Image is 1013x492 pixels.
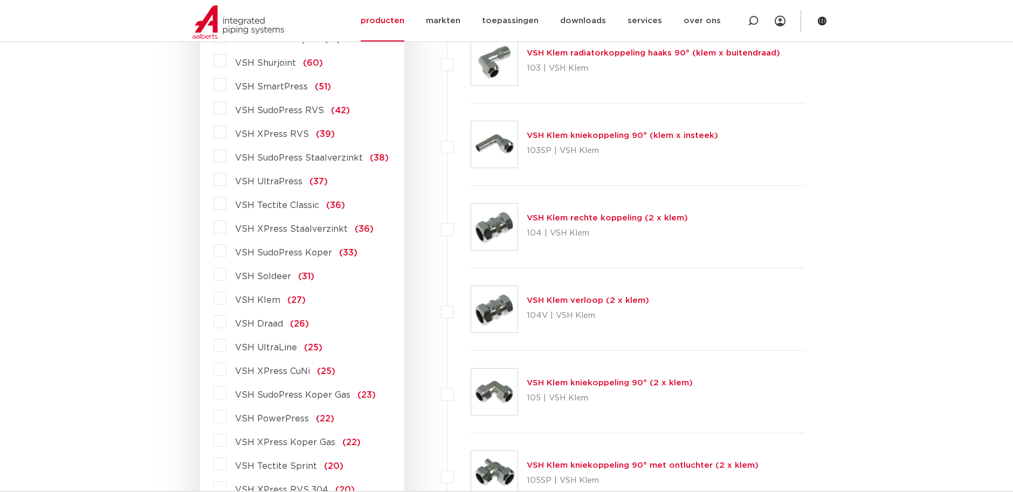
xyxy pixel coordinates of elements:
span: (42) [331,106,350,115]
span: VSH Klem [235,296,280,304]
span: (38) [370,154,389,162]
img: Thumbnail for VSH Klem kniekoppeling 90° (2 x klem) [471,369,518,415]
a: VSH Klem kniekoppeling 90° (klem x insteek) [527,131,718,140]
span: (25) [317,367,335,376]
span: VSH SmartPress [235,82,308,91]
span: VSH XPress Koper Gas [235,438,335,447]
p: 104 | VSH Klem [527,225,688,242]
span: VSH SudoPress RVS [235,106,324,115]
span: (22) [342,438,361,447]
span: (33) [339,248,357,257]
span: VSH SudoPress Koper Gas [235,391,350,399]
img: Thumbnail for VSH Klem rechte koppeling (2 x klem) [471,204,518,250]
span: VSH Soldeer [235,272,291,281]
a: VSH Klem radiatorkoppeling haaks 90° (klem x buitendraad) [527,49,780,57]
span: VSH UltraLine [235,343,297,352]
span: VSH UltraPress [235,177,302,186]
img: Thumbnail for VSH Klem kniekoppeling 90° (klem x insteek) [471,121,518,168]
span: (60) [303,59,323,67]
span: (51) [315,82,331,91]
a: VSH Klem rechte koppeling (2 x klem) [527,214,688,222]
span: VSH XPress Staalverzinkt [235,225,348,233]
span: (36) [326,201,345,210]
p: 104V | VSH Klem [527,307,649,324]
img: Thumbnail for VSH Klem radiatorkoppeling haaks 90° (klem x buitendraad) [471,39,518,85]
p: 103 | VSH Klem [527,60,780,77]
span: (26) [290,320,309,328]
span: VSH SudoPress Staalverzinkt [235,154,363,162]
span: VSH SudoPress Koper [235,248,332,257]
span: (39) [316,130,335,138]
span: VSH Shurjoint [235,59,296,67]
a: VSH Klem verloop (2 x klem) [527,296,649,304]
p: 105SP | VSH Klem [527,472,759,489]
span: (20) [324,462,343,470]
span: (22) [316,414,334,423]
p: 105 | VSH Klem [527,390,693,407]
span: VSH XPress CuNi [235,367,310,376]
span: (23) [357,391,376,399]
span: VSH Tectite Sprint [235,462,317,470]
span: VSH XPress RVS [235,130,309,138]
a: VSH Klem kniekoppeling 90° met ontluchter (2 x klem) [527,461,759,469]
span: (36) [355,225,374,233]
span: VSH Tectite Classic [235,201,319,210]
img: Thumbnail for VSH Klem verloop (2 x klem) [471,286,518,332]
span: (37) [309,177,328,186]
p: 103SP | VSH Klem [527,142,718,160]
span: (25) [304,343,322,352]
span: VSH PowerPress [235,414,309,423]
span: (27) [287,296,306,304]
a: VSH Klem kniekoppeling 90° (2 x klem) [527,379,693,387]
span: VSH Draad [235,320,283,328]
span: (31) [298,272,314,281]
